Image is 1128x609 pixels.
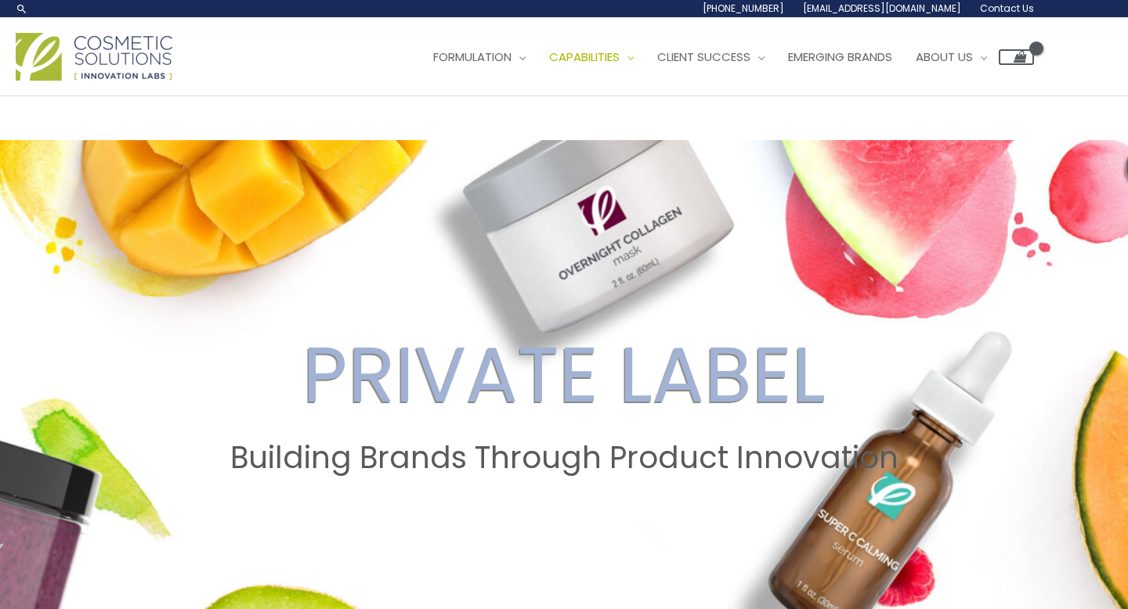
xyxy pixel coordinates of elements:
h2: Building Brands Through Product Innovation [15,440,1113,476]
h2: PRIVATE LABEL [15,329,1113,421]
span: Capabilities [549,49,620,65]
a: Search icon link [16,2,28,15]
nav: Site Navigation [410,34,1034,81]
a: Formulation [421,34,537,81]
a: Client Success [645,34,776,81]
span: [PHONE_NUMBER] [703,2,784,15]
span: Emerging Brands [788,49,892,65]
span: Contact Us [980,2,1034,15]
img: Cosmetic Solutions Logo [16,33,172,81]
a: About Us [904,34,999,81]
span: [EMAIL_ADDRESS][DOMAIN_NAME] [803,2,961,15]
a: Capabilities [537,34,645,81]
a: Emerging Brands [776,34,904,81]
a: View Shopping Cart, empty [999,49,1034,65]
span: About Us [916,49,973,65]
span: Formulation [433,49,512,65]
span: Client Success [657,49,750,65]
